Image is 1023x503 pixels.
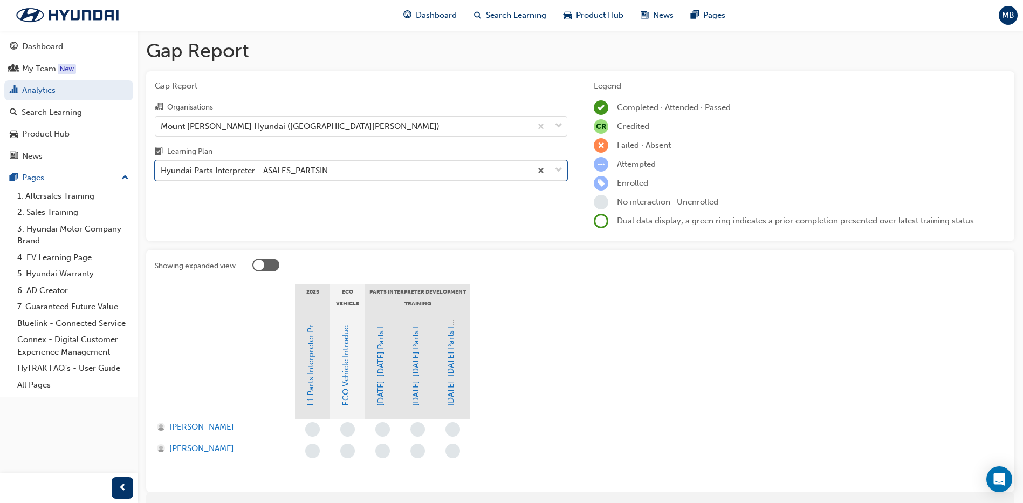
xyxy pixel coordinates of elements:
[4,80,133,100] a: Analytics
[4,124,133,144] a: Product Hub
[306,239,315,406] a: L1 Parts Interpreter Program Level 1 Training
[410,422,425,437] span: learningRecordVerb_NONE-icon
[555,164,562,178] span: down-icon
[594,195,608,209] span: learningRecordVerb_NONE-icon
[4,37,133,57] a: Dashboard
[594,176,608,191] span: learningRecordVerb_ENROLL-icon
[465,4,555,26] a: search-iconSearch Learning
[157,421,285,433] a: [PERSON_NAME]
[22,106,82,119] div: Search Learning
[10,42,18,52] span: guage-icon
[375,444,390,458] span: learningRecordVerb_NONE-icon
[22,172,44,184] div: Pages
[13,249,133,266] a: 4. EV Learning Page
[10,130,18,139] span: car-icon
[617,216,976,226] span: Dual data display; a green ring indicates a prior completion presented over latest training status.
[486,9,546,22] span: Search Learning
[555,119,562,133] span: down-icon
[13,315,133,332] a: Bluelink - Connected Service
[999,6,1018,25] button: MB
[169,421,234,433] span: [PERSON_NAME]
[617,140,671,150] span: Failed · Absent
[632,4,682,26] a: news-iconNews
[4,103,133,123] a: Search Learning
[594,138,608,153] span: learningRecordVerb_FAIL-icon
[10,86,18,96] span: chart-icon
[1002,9,1014,22] span: MB
[155,80,567,92] span: Gap Report
[121,171,129,185] span: up-icon
[4,168,133,188] button: Pages
[555,4,632,26] a: car-iconProduct Hub
[10,152,18,161] span: news-icon
[305,444,320,458] span: learningRecordVerb_NONE-icon
[416,9,457,22] span: Dashboard
[341,228,351,406] a: ECO Vehicle Introduction and Safety Awareness
[167,102,213,113] div: Organisations
[22,40,63,53] div: Dashboard
[58,64,76,74] div: Tooltip anchor
[13,360,133,377] a: HyTRAK FAQ's - User Guide
[13,204,133,221] a: 2. Sales Training
[167,146,212,157] div: Learning Plan
[641,9,649,22] span: news-icon
[691,9,699,22] span: pages-icon
[13,221,133,249] a: 3. Hyundai Motor Company Brand
[13,188,133,205] a: 1. Aftersales Training
[682,4,734,26] a: pages-iconPages
[22,63,56,75] div: My Team
[445,444,460,458] span: learningRecordVerb_NONE-icon
[986,466,1012,492] div: Open Intercom Messenger
[155,261,236,271] div: Showing expanded view
[445,422,460,437] span: learningRecordVerb_NONE-icon
[157,443,285,455] a: [PERSON_NAME]
[161,120,440,132] div: Mount [PERSON_NAME] Hyundai ([GEOGRAPHIC_DATA][PERSON_NAME])
[146,39,1014,63] h1: Gap Report
[10,173,18,183] span: pages-icon
[395,4,465,26] a: guage-iconDashboard
[13,377,133,393] a: All Pages
[13,266,133,282] a: 5. Hyundai Warranty
[13,282,133,299] a: 6. AD Creator
[365,284,470,311] div: Parts Interpreter Development Training
[703,9,725,22] span: Pages
[375,422,390,437] span: learningRecordVerb_NONE-icon
[155,103,163,112] span: organisation-icon
[22,128,70,140] div: Product Hub
[594,119,608,134] span: null-icon
[161,165,328,177] div: Hyundai Parts Interpreter - ASALES_PARTSIN
[594,80,1006,92] div: Legend
[617,103,731,112] span: Completed · Attended · Passed
[340,422,355,437] span: learningRecordVerb_NONE-icon
[340,444,355,458] span: learningRecordVerb_NONE-icon
[10,64,18,74] span: people-icon
[410,444,425,458] span: learningRecordVerb_NONE-icon
[4,146,133,166] a: News
[617,121,649,131] span: Credited
[653,9,674,22] span: News
[564,9,572,22] span: car-icon
[295,284,330,311] div: 2025
[10,108,17,118] span: search-icon
[155,147,163,157] span: learningplan-icon
[13,298,133,315] a: 7. Guaranteed Future Value
[617,197,718,207] span: No interaction · Unenrolled
[617,159,656,169] span: Attempted
[617,178,648,188] span: Enrolled
[594,157,608,172] span: learningRecordVerb_ATTEMPT-icon
[474,9,482,22] span: search-icon
[4,35,133,168] button: DashboardMy TeamAnalyticsSearch LearningProduct HubNews
[576,9,623,22] span: Product Hub
[403,9,411,22] span: guage-icon
[169,443,234,455] span: [PERSON_NAME]
[13,331,133,360] a: Connex - Digital Customer Experience Management
[376,228,386,406] a: [DATE]-[DATE] Parts Interpreter Level 1 Training
[330,284,365,311] div: ECO Vehicle Program / EV [MEDICAL_DATA]
[305,422,320,437] span: learningRecordVerb_NONE-icon
[594,100,608,115] span: learningRecordVerb_COMPLETE-icon
[22,150,43,162] div: News
[5,4,129,26] img: Trak
[4,59,133,79] a: My Team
